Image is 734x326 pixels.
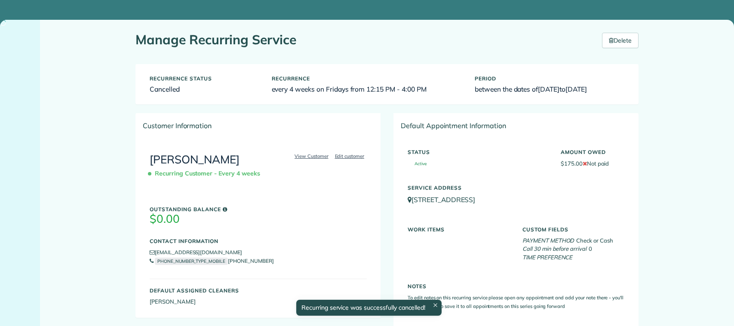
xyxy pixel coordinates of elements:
[522,254,572,261] em: TIME PREFERENCE
[150,288,367,293] h5: Default Assigned Cleaners
[522,227,624,232] h5: Custom Fields
[538,85,559,93] span: [DATE]
[136,114,381,138] div: Customer Information
[296,300,442,316] div: Recurring service was successfully cancelled!
[292,152,331,160] a: View Customer
[150,86,259,93] h6: Cancelled
[272,76,462,81] h5: Recurrence
[561,149,624,155] h5: Amount Owed
[408,195,624,205] p: [STREET_ADDRESS]
[150,76,259,81] h5: Recurrence status
[150,258,273,264] a: PHONE_NUMBER_TYPE_MOBILE[PHONE_NUMBER]
[408,162,427,166] span: Active
[155,258,228,265] small: PHONE_NUMBER_TYPE_MOBILE
[272,86,462,93] h6: every 4 weeks on Fridays from 12:15 PM - 4:00 PM
[332,152,367,160] a: Edit customer
[135,33,589,47] h1: Manage Recurring Service
[475,76,624,81] h5: Period
[150,213,367,225] h3: $0.00
[150,152,240,166] a: [PERSON_NAME]
[408,227,510,232] h5: Work Items
[150,248,367,257] li: [EMAIL_ADDRESS][DOMAIN_NAME]
[522,245,587,252] em: Call 30 min before arrival
[150,238,367,244] h5: Contact Information
[408,295,623,309] small: To edit notes on this recurring service please open any appointment and add your note there - you...
[589,245,592,252] span: 0
[576,237,613,244] span: Check or Cash
[394,114,638,138] div: Default Appointment Information
[150,166,264,181] span: Recurring Customer - Every 4 weeks
[475,86,624,93] h6: between the dates of to
[408,185,624,191] h5: Service Address
[408,283,624,289] h5: Notes
[150,298,367,306] li: [PERSON_NAME]
[408,149,548,155] h5: Status
[522,237,574,244] em: PAYMENT METHOD
[602,33,639,48] a: Delete
[565,85,587,93] span: [DATE]
[554,145,631,168] div: $175.00 Not paid
[150,206,367,212] h5: Outstanding Balance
